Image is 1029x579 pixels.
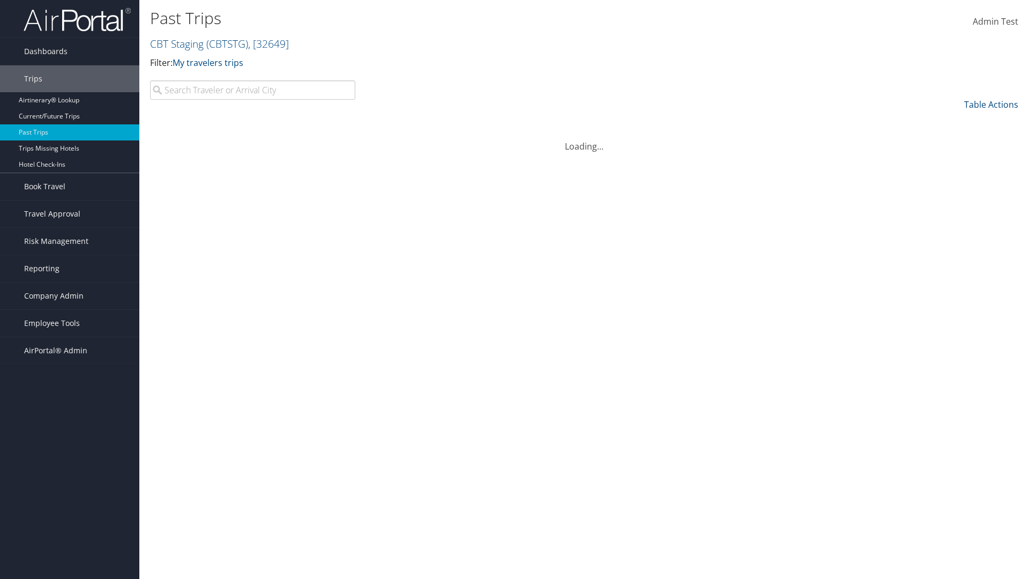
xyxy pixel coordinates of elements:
[150,80,355,100] input: Search Traveler or Arrival City
[24,228,88,255] span: Risk Management
[24,7,131,32] img: airportal-logo.png
[150,127,1018,153] div: Loading...
[150,56,729,70] p: Filter:
[248,36,289,51] span: , [ 32649 ]
[24,173,65,200] span: Book Travel
[150,7,729,29] h1: Past Trips
[24,310,80,337] span: Employee Tools
[173,57,243,69] a: My travelers trips
[150,36,289,51] a: CBT Staging
[24,283,84,309] span: Company Admin
[24,38,68,65] span: Dashboards
[973,16,1018,27] span: Admin Test
[24,201,80,227] span: Travel Approval
[964,99,1018,110] a: Table Actions
[973,5,1018,39] a: Admin Test
[24,65,42,92] span: Trips
[206,36,248,51] span: ( CBTSTG )
[24,255,59,282] span: Reporting
[24,337,87,364] span: AirPortal® Admin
